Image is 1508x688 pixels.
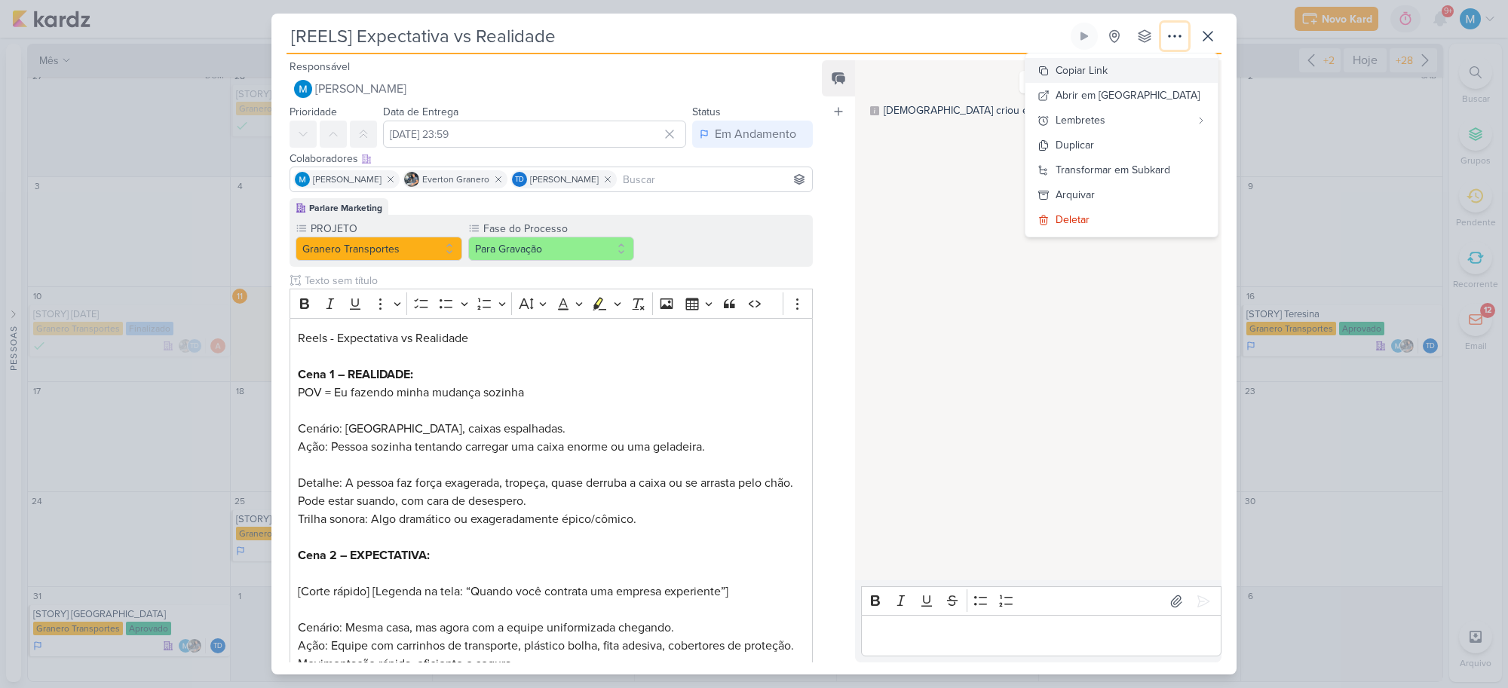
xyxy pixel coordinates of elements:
button: Arquivar [1025,182,1218,207]
div: Ligar relógio [1078,30,1090,42]
label: PROJETO [309,221,462,237]
label: Data de Entrega [383,105,458,118]
span: Everton Granero [422,173,489,186]
img: Everton Granero [404,172,419,187]
button: [PERSON_NAME] [290,75,813,102]
strong: Cena 1 – REALIDADE: [298,367,413,382]
button: Para Gravação [468,237,635,261]
span: Detalhe: A pessoa faz força exagerada, tropeça, quase derruba a caixa ou se arrasta pelo chão. Po... [298,475,793,509]
div: Editor toolbar [861,586,1221,616]
button: Deletar [1025,207,1218,232]
div: Arquivar [1056,187,1095,203]
span: [PERSON_NAME] [315,80,406,98]
span: Reels - Expectativa vs Realidade [298,331,468,346]
div: Deletar [1056,212,1090,228]
button: Copiar Link [1025,58,1218,83]
button: Duplicar [1025,133,1218,157]
button: Transformar em Subkard [1025,157,1218,182]
button: Granero Transportes [296,237,462,261]
div: [DEMOGRAPHIC_DATA] criou este kard [884,102,1066,118]
input: Select a date [383,121,686,148]
div: Abrir em [GEOGRAPHIC_DATA] [1056,87,1200,103]
div: Editor toolbar [290,289,813,318]
input: Kard Sem Título [287,23,1068,50]
div: Copiar Link [1056,63,1108,78]
span: [PERSON_NAME] [530,173,599,186]
label: Fase do Processo [482,221,635,237]
span: Cenário: Mesma casa, mas agora com a equipe uniformizada chegando. [298,620,674,635]
p: Td [515,176,524,184]
label: Responsável [290,60,350,73]
button: Lembretes [1025,108,1218,133]
input: Buscar [620,170,809,188]
div: Editor editing area: main [861,615,1221,656]
label: Status [692,105,721,118]
span: Ação: Equipe com carrinhos de transporte, plástico bolha, fita adesiva, cobertores de proteção. M... [298,638,794,671]
span: [Corte rápido] [Legenda na tela: “Quando você contrata uma empresa experiente”] [298,584,728,599]
button: Em Andamento [692,121,813,148]
strong: Cena 2 – EXPECTATIVA: [298,548,430,563]
div: Parlare Marketing [309,201,382,215]
div: Transformar em Subkard [1056,162,1170,178]
span: [PERSON_NAME] [313,173,382,186]
div: Em Andamento [715,125,796,143]
div: Colaboradores [290,151,813,167]
span: Trilha sonora: Algo dramático ou exageradamente épico/cômico. [298,512,636,527]
div: Thais de carvalho [512,172,527,187]
div: Duplicar [1056,137,1094,153]
button: Abrir em [GEOGRAPHIC_DATA] [1025,83,1218,108]
img: MARIANA MIRANDA [294,80,312,98]
div: Lembretes [1056,112,1191,128]
span: POV = Eu fazendo minha mudança sozinha [298,385,524,400]
label: Prioridade [290,105,337,118]
img: MARIANA MIRANDA [295,172,310,187]
span: Cenário: [GEOGRAPHIC_DATA], caixas espalhadas. [298,421,565,436]
span: Ação: Pessoa sozinha tentando carregar uma caixa enorme ou uma geladeira. [298,439,705,454]
input: Texto sem título [302,273,813,289]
